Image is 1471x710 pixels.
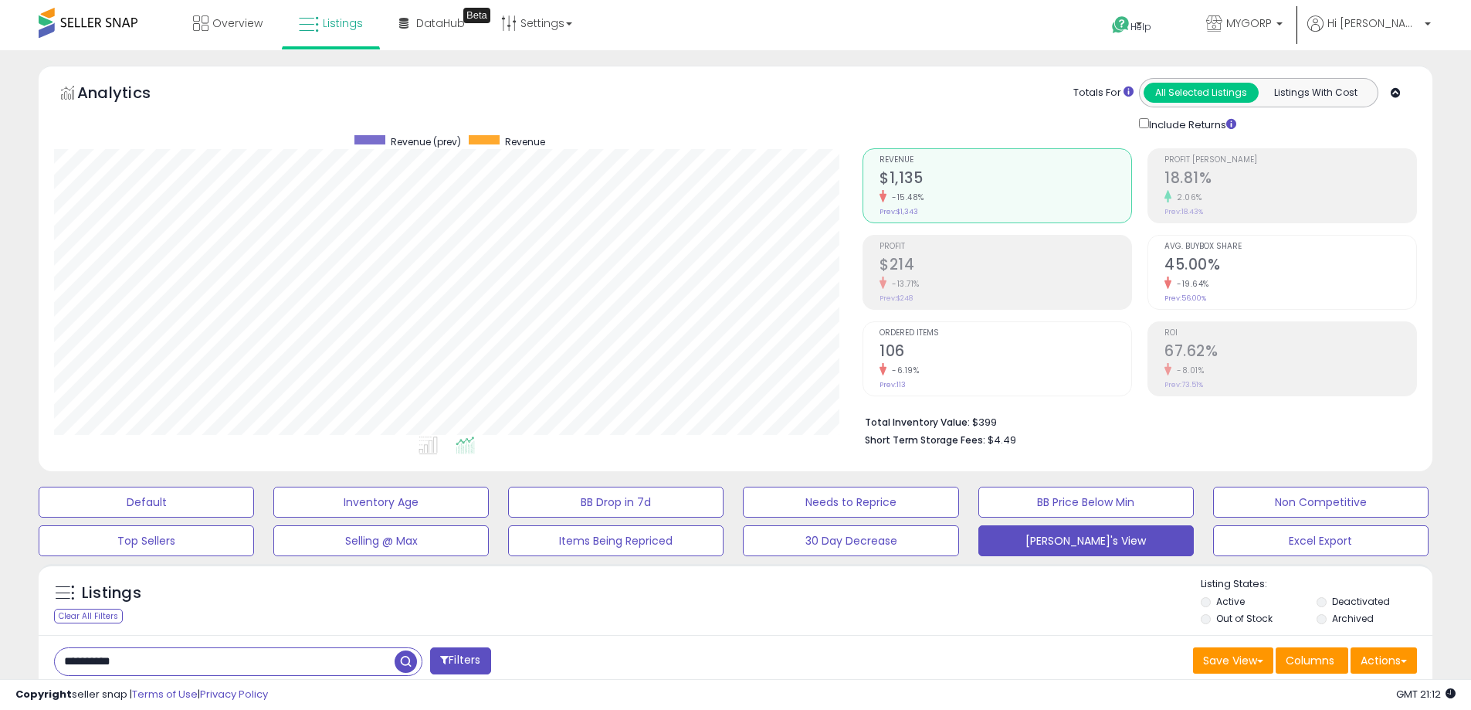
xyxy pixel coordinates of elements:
[1351,647,1417,674] button: Actions
[430,647,490,674] button: Filters
[743,487,958,518] button: Needs to Reprice
[15,688,268,702] div: seller snap | |
[132,687,198,702] a: Terms of Use
[1171,365,1204,376] small: -8.01%
[1171,278,1209,290] small: -19.64%
[1193,647,1273,674] button: Save View
[1332,595,1390,608] label: Deactivated
[1164,380,1203,389] small: Prev: 73.51%
[508,525,724,556] button: Items Being Repriced
[880,243,1131,251] span: Profit
[1171,192,1202,203] small: 2.06%
[1164,342,1416,363] h2: 67.62%
[743,525,958,556] button: 30 Day Decrease
[1332,612,1374,625] label: Archived
[1396,687,1456,702] span: 2025-08-11 21:12 GMT
[1226,15,1272,31] span: MYGORP
[273,487,489,518] button: Inventory Age
[978,487,1194,518] button: BB Price Below Min
[1144,83,1259,103] button: All Selected Listings
[880,294,913,303] small: Prev: $248
[1164,156,1416,165] span: Profit [PERSON_NAME]
[886,365,919,376] small: -6.19%
[200,687,268,702] a: Privacy Policy
[15,687,72,702] strong: Copyright
[508,487,724,518] button: BB Drop in 7d
[54,609,123,623] div: Clear All Filters
[39,487,254,518] button: Default
[1164,329,1416,338] span: ROI
[1100,4,1181,50] a: Help
[1213,487,1429,518] button: Non Competitive
[880,342,1131,363] h2: 106
[1216,595,1245,608] label: Active
[988,433,1016,447] span: $4.49
[1164,294,1206,303] small: Prev: 56.00%
[1258,83,1373,103] button: Listings With Cost
[1164,169,1416,190] h2: 18.81%
[880,169,1131,190] h2: $1,135
[39,525,254,556] button: Top Sellers
[978,525,1194,556] button: [PERSON_NAME]'s View
[212,15,263,31] span: Overview
[1164,207,1203,216] small: Prev: 18.43%
[82,583,141,604] h5: Listings
[886,278,920,290] small: -13.71%
[886,192,924,203] small: -15.48%
[1127,115,1255,133] div: Include Returns
[416,15,465,31] span: DataHub
[463,8,490,23] div: Tooltip anchor
[865,416,970,429] b: Total Inventory Value:
[273,525,489,556] button: Selling @ Max
[1327,15,1420,31] span: Hi [PERSON_NAME]
[880,256,1131,277] h2: $214
[865,412,1405,430] li: $399
[880,380,906,389] small: Prev: 113
[1164,243,1416,251] span: Avg. Buybox Share
[880,156,1131,165] span: Revenue
[1111,15,1130,35] i: Get Help
[1276,647,1348,674] button: Columns
[505,135,545,148] span: Revenue
[1073,86,1134,100] div: Totals For
[1307,15,1431,50] a: Hi [PERSON_NAME]
[880,329,1131,338] span: Ordered Items
[391,135,461,148] span: Revenue (prev)
[1201,577,1432,592] p: Listing States:
[880,207,918,216] small: Prev: $1,343
[1216,612,1273,625] label: Out of Stock
[1213,525,1429,556] button: Excel Export
[865,433,985,447] b: Short Term Storage Fees:
[1164,256,1416,277] h2: 45.00%
[323,15,363,31] span: Listings
[77,82,181,107] h5: Analytics
[1130,20,1151,33] span: Help
[1286,653,1334,668] span: Columns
